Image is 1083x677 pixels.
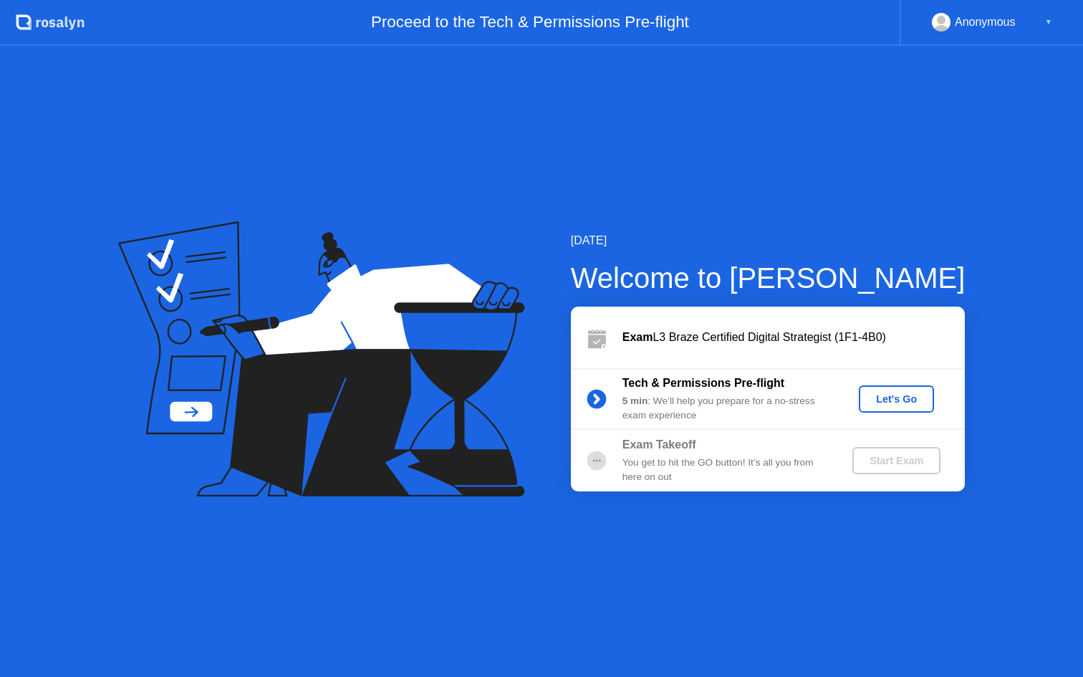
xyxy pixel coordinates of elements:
div: ▼ [1045,13,1052,32]
b: Exam Takeoff [622,438,696,451]
button: Let's Go [859,385,934,413]
div: Start Exam [858,455,935,466]
div: : We’ll help you prepare for a no-stress exam experience [622,394,829,423]
div: Anonymous [955,13,1016,32]
b: 5 min [622,395,648,406]
div: Welcome to [PERSON_NAME] [571,256,966,299]
div: L3 Braze Certified Digital Strategist (1F1-4B0) [622,329,965,346]
div: You get to hit the GO button! It’s all you from here on out [622,456,829,485]
b: Tech & Permissions Pre-flight [622,377,784,389]
div: [DATE] [571,232,966,249]
b: Exam [622,331,653,343]
div: Let's Go [865,393,928,405]
button: Start Exam [852,447,940,474]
